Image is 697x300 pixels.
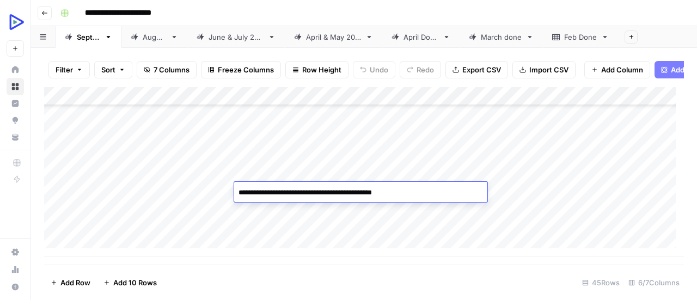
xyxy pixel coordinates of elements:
[543,26,618,48] a: Feb Done
[60,277,90,288] span: Add Row
[7,128,24,146] a: Your Data
[113,277,157,288] span: Add 10 Rows
[370,64,388,75] span: Undo
[101,64,115,75] span: Sort
[7,9,24,36] button: Workspace: OpenReplay
[143,32,166,42] div: [DATE]
[529,64,568,75] span: Import CSV
[462,64,501,75] span: Export CSV
[353,61,395,78] button: Undo
[218,64,274,75] span: Freeze Columns
[445,61,508,78] button: Export CSV
[201,61,281,78] button: Freeze Columns
[44,274,97,291] button: Add Row
[77,32,100,42] div: [DATE]
[56,64,73,75] span: Filter
[624,274,684,291] div: 6/7 Columns
[7,95,24,112] a: Insights
[7,78,24,95] a: Browse
[97,274,163,291] button: Add 10 Rows
[187,26,285,48] a: [DATE] & [DATE]
[285,61,348,78] button: Row Height
[56,26,121,48] a: [DATE]
[7,13,26,32] img: OpenReplay Logo
[481,32,522,42] div: March done
[154,64,189,75] span: 7 Columns
[564,32,597,42] div: Feb Done
[209,32,264,42] div: [DATE] & [DATE]
[302,64,341,75] span: Row Height
[578,274,624,291] div: 45 Rows
[417,64,434,75] span: Redo
[584,61,650,78] button: Add Column
[460,26,543,48] a: March done
[48,61,90,78] button: Filter
[7,112,24,129] a: Opportunities
[382,26,460,48] a: April Done
[512,61,576,78] button: Import CSV
[7,261,24,278] a: Usage
[306,32,361,42] div: [DATE] & [DATE]
[403,32,438,42] div: April Done
[400,61,441,78] button: Redo
[7,278,24,296] button: Help + Support
[121,26,187,48] a: [DATE]
[137,61,197,78] button: 7 Columns
[7,61,24,78] a: Home
[94,61,132,78] button: Sort
[7,243,24,261] a: Settings
[285,26,382,48] a: [DATE] & [DATE]
[601,64,643,75] span: Add Column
